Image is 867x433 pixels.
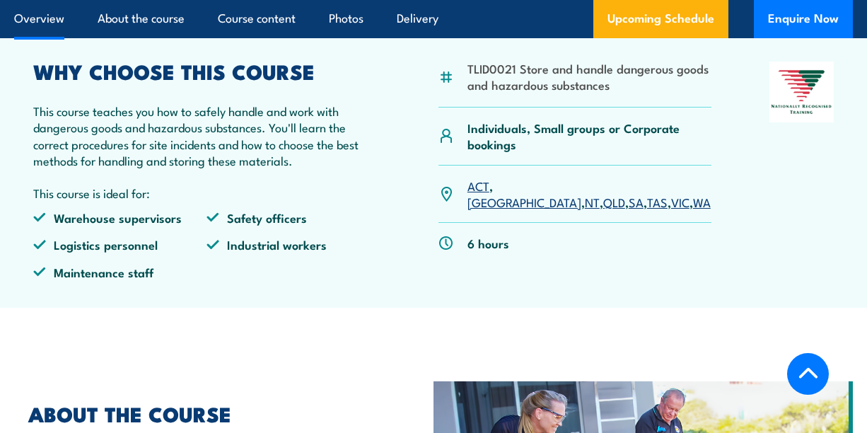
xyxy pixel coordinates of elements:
li: Logistics personnel [33,236,206,253]
h2: ABOUT THE COURSE [28,404,412,422]
a: SA [629,193,644,210]
a: ACT [467,177,489,194]
p: Individuals, Small groups or Corporate bookings [467,120,711,153]
a: TAS [647,193,668,210]
li: TLID0021 Store and handle dangerous goods and hazardous substances [467,60,711,93]
a: QLD [603,193,625,210]
h2: WHY CHOOSE THIS COURSE [33,62,380,80]
li: Warehouse supervisors [33,209,206,226]
li: Safety officers [206,209,380,226]
a: VIC [671,193,689,210]
li: Industrial workers [206,236,380,253]
a: NT [585,193,600,210]
p: 6 hours [467,235,509,251]
p: This course teaches you how to safely handle and work with dangerous goods and hazardous substanc... [33,103,380,169]
p: This course is ideal for: [33,185,380,201]
a: [GEOGRAPHIC_DATA] [467,193,581,210]
img: Nationally Recognised Training logo. [769,62,834,122]
p: , , , , , , , [467,178,711,211]
a: WA [693,193,711,210]
li: Maintenance staff [33,264,206,280]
